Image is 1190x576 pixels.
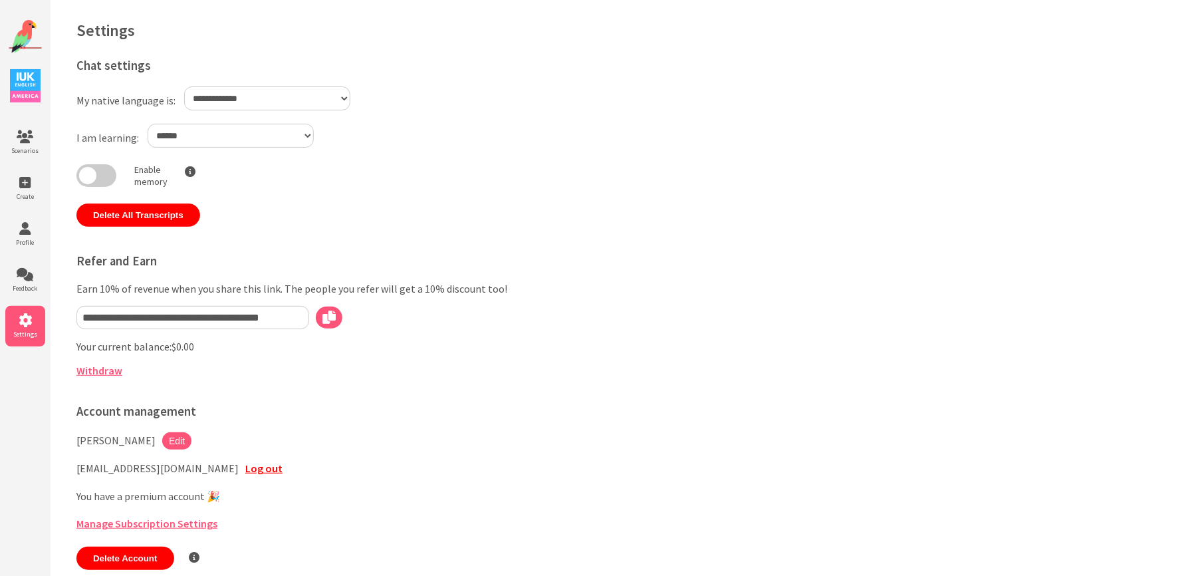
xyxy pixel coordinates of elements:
[245,462,283,475] a: Log out
[10,69,41,102] img: IUK Logo
[5,238,45,247] span: Profile
[134,164,168,188] p: Enable memory
[9,20,42,53] img: Website Logo
[76,404,729,419] h3: Account management
[76,340,729,353] p: Your current balance:
[76,488,729,505] p: You have a premium account 🎉
[76,517,217,530] a: Manage Subscription Settings
[76,131,139,144] label: I am learning:
[5,192,45,201] span: Create
[76,58,729,73] h3: Chat settings
[5,146,45,155] span: Scenarios
[76,253,729,269] h3: Refer and Earn
[76,204,200,227] button: Delete All Transcripts
[76,432,156,450] p: [PERSON_NAME]
[76,462,239,475] span: [EMAIL_ADDRESS][DOMAIN_NAME]
[172,340,194,353] span: $0.00
[76,364,122,377] a: Withdraw
[162,432,191,450] button: Edit
[76,20,1163,41] h1: Settings
[5,330,45,339] span: Settings
[76,94,176,107] label: My native language is:
[76,282,729,295] p: Earn 10% of revenue when you share this link. The people you refer will get a 10% discount too!
[76,547,174,570] button: Delete Account
[5,284,45,293] span: Feedback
